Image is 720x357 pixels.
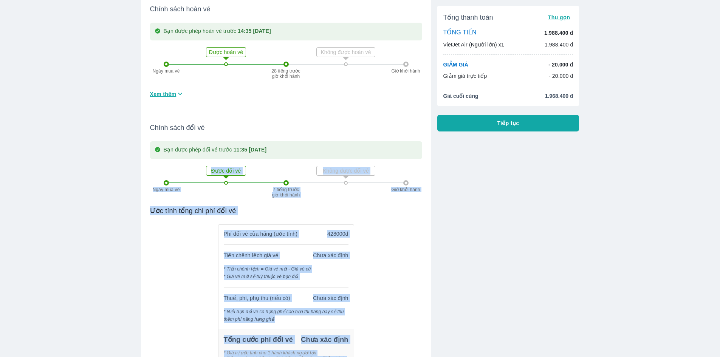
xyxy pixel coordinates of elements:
[164,146,267,155] p: Bạn được phép đổi vé trước
[443,61,468,68] p: GIẢM GIÁ
[437,115,579,131] button: Tiếp tục
[271,68,301,79] p: 28 tiếng trước giờ khởi hành
[313,294,348,302] p: Chưa xác định
[150,206,422,215] p: Ước tính tổng chi phí đổi vé
[224,273,348,280] div: * Giá vé mới sẽ tuỳ thuộc vé bạn đổi
[224,252,279,259] p: Tiền chênh lệch giá vé
[327,230,348,238] p: 428000đ
[548,14,570,20] span: Thu gọn
[238,28,271,34] strong: 14:35 [DATE]
[548,61,573,68] p: - 20.000 đ
[164,27,271,36] p: Bạn được phép hoàn vé trước
[317,48,374,56] p: Không được hoàn vé
[545,41,573,48] p: 1.988.400 đ
[150,123,422,132] span: Chính sách đổi vé
[207,167,245,175] p: Được đổi vé
[207,48,245,56] p: Được hoàn vé
[317,167,374,175] p: Không được đổi vé
[443,29,477,37] p: TỔNG TIỀN
[313,252,348,259] p: Chưa xác định
[443,13,493,22] span: Tổng thanh toán
[443,72,487,80] p: Giảm giá trực tiếp
[443,41,504,48] p: VietJet Air (Người lớn) x1
[301,335,348,344] p: Chưa xác định
[150,90,177,98] span: Xem thêm
[147,88,187,100] button: Xem thêm
[234,147,267,153] strong: 11:35 [DATE]
[389,187,423,192] p: Giờ khởi hành
[218,308,354,323] p: * Nếu bạn đổi vé có hạng ghế cao hơn thì hãng bay sẽ thu thêm phí nâng hạng ghế
[497,119,519,127] span: Tiếp tục
[549,72,573,80] p: - 20.000 đ
[149,187,183,192] p: Ngày mua vé
[149,68,183,74] p: Ngày mua vé
[224,230,298,238] p: Phí đổi vé của hãng (ước tính)
[443,92,478,100] span: Giá cuối cùng
[150,5,422,14] span: Chính sách hoàn vé
[224,265,348,273] div: * Tiền chênh lệch = Giá vé mới - Giá vé cũ
[271,187,301,198] p: 7 tiếng trước giờ khởi hành
[544,29,573,37] p: 1.988.400 đ
[545,12,573,23] button: Thu gọn
[545,92,573,100] span: 1.968.400 đ
[224,294,290,302] p: Thuế, phí, phụ thu (nếu có)
[389,68,423,74] p: Giờ khởi hành
[224,335,293,344] p: Tổng cước phí đổi vé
